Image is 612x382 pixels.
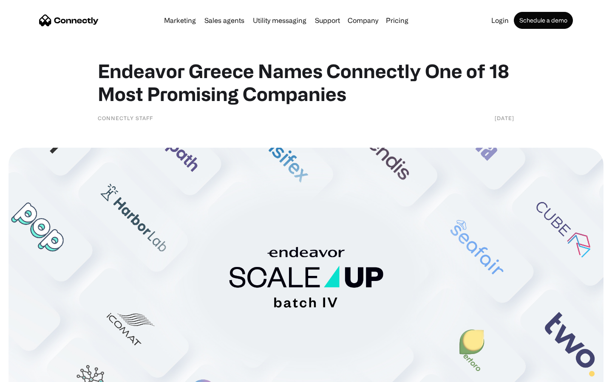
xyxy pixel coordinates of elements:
[39,14,99,27] a: home
[8,367,51,379] aside: Language selected: English
[98,59,514,105] h1: Endeavor Greece Names Connectly One of 18 Most Promising Companies
[17,367,51,379] ul: Language list
[348,14,378,26] div: Company
[98,114,153,122] div: Connectly Staff
[201,17,248,24] a: Sales agents
[514,12,573,29] a: Schedule a demo
[249,17,310,24] a: Utility messaging
[382,17,412,24] a: Pricing
[345,14,381,26] div: Company
[488,17,512,24] a: Login
[161,17,199,24] a: Marketing
[312,17,343,24] a: Support
[495,114,514,122] div: [DATE]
